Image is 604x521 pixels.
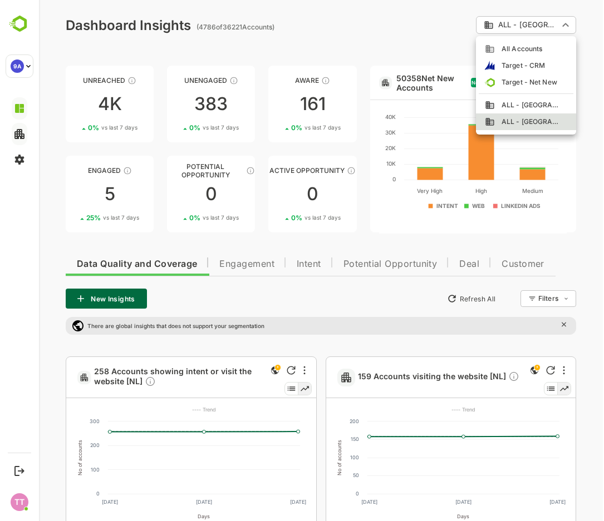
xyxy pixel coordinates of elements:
[456,100,522,110] span: ALL - [GEOGRAPHIC_DATA]
[446,100,528,110] div: ALL - Belgium
[456,77,518,87] span: Target - Net New
[11,493,28,511] div: TT
[6,13,34,34] img: BambooboxLogoMark.f1c84d78b4c51b1a7b5f700c9845e183.svg
[446,117,528,127] div: ALL - Netherlands
[446,61,528,71] div: Target - CRM
[456,117,522,127] span: ALL - [GEOGRAPHIC_DATA]
[456,61,506,71] span: Target - CRM
[446,77,528,87] div: Target - Net New
[11,59,24,73] div: 9A
[456,44,503,54] span: All Accounts
[12,463,27,478] button: Logout
[446,44,528,54] div: All Accounts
